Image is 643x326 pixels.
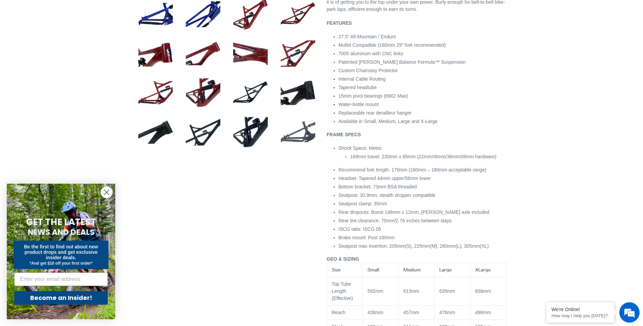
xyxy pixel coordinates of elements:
b: FRAME SPECS [327,132,361,137]
img: d_696896380_company_1647369064580_696896380 [22,34,39,51]
li: Tapered headtube [339,84,506,91]
span: 476mm [439,310,455,315]
div: Minimize live chat window [111,3,127,20]
span: ISCG tabs: ISCG 05 [339,226,381,232]
span: 635mm [439,288,455,294]
span: 15mm pivot bearings (6902 Max) [339,93,408,99]
img: Load image into Gallery viewer, BALANCE - Frameset [279,35,317,72]
button: Become an Insider! [14,291,108,305]
p: How may I help you today? [551,313,609,318]
span: Small [367,267,379,273]
span: Top Tube Length (Effective) [332,281,353,301]
span: Custom Chainstay Protector [339,68,398,73]
img: Load image into Gallery viewer, BALANCE - Frameset [279,74,317,111]
span: *And get $10 off your first order* [29,261,92,266]
span: Medium [403,267,421,273]
li: Seatpost max insertion: 205mm(S), 225mm(M), 260mm(L), 305mm(XL) [339,243,506,250]
span: XLarge [475,267,490,273]
span: Recommend fork length: 170mm (160mm – 180mm acceptable range) [339,167,487,172]
img: Load image into Gallery viewer, BALANCE - Frameset [279,114,317,151]
span: Headset: Tapered 44mm upper/56mm lower [339,176,431,181]
span: Bottom bracket: 73mm BSA threaded [339,184,417,189]
span: Reach [332,310,345,315]
img: Load image into Gallery viewer, BALANCE - Frameset [232,35,269,72]
span: We're online! [39,85,94,154]
textarea: Type your message and hit 'Enter' [3,185,129,209]
input: Enter your email address [14,272,108,286]
b: FEATURES [327,20,352,26]
span: Shock Specs: Metric: [339,145,383,151]
span: 658mm [475,288,491,294]
div: Chat with us now [45,38,124,47]
img: Load image into Gallery viewer, BALANCE - Frameset [184,114,222,151]
span: Water-bottle mount [339,102,379,107]
span: NEWS AND DEALS [28,227,95,238]
span: 496mm [475,310,491,315]
li: Available in Small, Medium, Large and X-Large [339,118,506,125]
span: Brake mount: Post 180mm [339,235,395,240]
img: Load image into Gallery viewer, BALANCE - Frameset [184,74,222,111]
img: Load image into Gallery viewer, BALANCE - Frameset [232,74,269,111]
span: Seatpost: 30.9mm, stealth dropper compatible [339,192,436,198]
span: 7005 aluminum with CNC links [339,51,403,56]
span: Replaceable rear derailleur hanger [339,110,412,116]
span: Mullet Compatible (160mm 29" fork recommended) [339,42,446,48]
span: Internal Cable Routing [339,76,386,82]
span: 27.5” All-Mountain / Enduro [339,34,396,39]
span: Large [439,267,451,273]
img: Load image into Gallery viewer, BALANCE - Frameset [232,114,269,151]
button: Close dialog [101,186,113,198]
span: GET THE LATEST [26,216,96,228]
span: Rear tire clearance: 70mm/2.76 inches between stays [339,218,452,223]
img: Load image into Gallery viewer, BALANCE - Frameset [137,35,174,72]
th: Size [327,263,363,277]
span: Patented [PERSON_NAME] Balance Formula™ Suspension [339,59,466,65]
span: 592mm [367,288,383,294]
span: 438mm [367,310,383,315]
div: Navigation go back [7,37,18,47]
span: 169mm travel: 230mm x 65mm (22mmX8mm/36mmX8mm hardware) [350,154,497,159]
span: 457mm [403,310,419,315]
span: Seatpost clamp: 35mm [339,201,387,206]
span: Rear dropouts: Boost 148mm x 12mm, [PERSON_NAME] axle included [339,209,489,215]
span: 613mm [403,288,419,294]
div: We're Online! [551,307,609,312]
img: Load image into Gallery viewer, BALANCE - Frameset [184,35,222,72]
img: Load image into Gallery viewer, BALANCE - Frameset [137,74,174,111]
span: Be the first to find out about new product drops and get exclusive insider deals. [24,244,98,260]
img: Load image into Gallery viewer, BALANCE - Frameset [137,114,174,151]
span: GEO & SIZING [327,256,359,262]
